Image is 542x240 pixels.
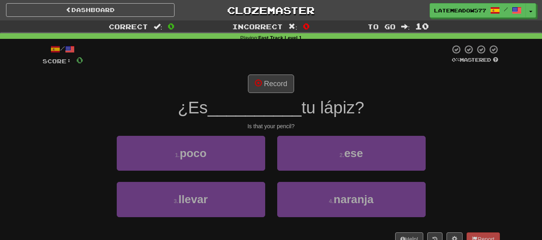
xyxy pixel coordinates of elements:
[329,198,334,204] small: 4 .
[109,22,148,30] span: Correct
[277,182,426,217] button: 4.naranja
[334,193,374,206] span: naranja
[452,56,460,63] span: 0 %
[43,44,83,54] div: /
[339,152,344,158] small: 2 .
[288,23,297,30] span: :
[174,198,179,204] small: 3 .
[401,23,410,30] span: :
[367,22,396,30] span: To go
[301,98,364,117] span: tu lápiz?
[76,55,83,65] span: 0
[258,35,302,41] strong: Fast Track Level 1
[154,23,162,30] span: :
[248,75,294,93] button: Record
[175,152,180,158] small: 1 .
[43,58,71,65] span: Score:
[180,147,207,159] span: poco
[6,3,175,17] a: Dashboard
[43,122,500,130] div: Is that your pencil?
[504,6,508,12] span: /
[117,182,265,217] button: 3.llevar
[434,7,486,14] span: LateMeadow577
[178,98,208,117] span: ¿Es
[303,21,310,31] span: 0
[430,3,526,18] a: LateMeadow577 /
[168,21,175,31] span: 0
[232,22,283,30] span: Incorrect
[344,147,363,159] span: ese
[117,136,265,171] button: 1.poco
[187,3,355,17] a: Clozemaster
[450,56,500,64] div: Mastered
[208,98,302,117] span: __________
[415,21,429,31] span: 10
[179,193,208,206] span: llevar
[277,136,426,171] button: 2.ese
